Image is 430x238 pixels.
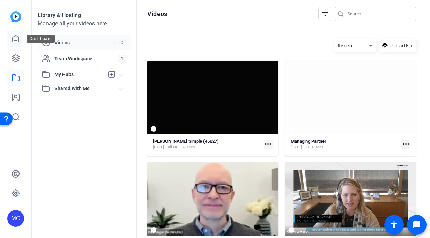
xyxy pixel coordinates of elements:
[413,221,421,229] mat-icon: message
[291,139,399,150] a: Managing Partner[DATE]HD - 6 secs
[166,144,195,150] span: Full HD - 57 secs
[147,10,167,18] h1: Videos
[38,67,131,81] mat-expansion-panel-header: My Hubs
[390,221,398,229] mat-icon: accessibility
[153,139,261,150] a: [PERSON_NAME] Simple (45827)[DATE]Full HD - 57 secs
[153,139,219,144] strong: [PERSON_NAME] Simple (45827)
[7,210,24,227] div: MC
[115,39,126,46] span: 50
[291,144,302,150] span: [DATE]
[118,55,126,62] span: 1
[291,139,326,144] strong: Managing Partner
[54,85,119,92] span: Shared With Me
[54,55,118,62] span: Team Workspace
[321,10,329,18] mat-icon: filter_list
[348,10,410,18] input: Search
[38,81,131,95] mat-expansion-panel-header: Shared With Me
[54,39,115,46] span: Videos
[38,11,131,20] div: Library & Hosting
[379,39,416,52] button: Upload File
[304,144,324,150] span: HD - 6 secs
[264,140,273,149] mat-icon: more_horiz
[54,71,104,78] span: My Hubs
[27,35,55,43] div: Dashboard
[10,11,21,22] img: blue-gradient.svg
[338,43,354,49] span: Recent
[38,20,131,28] div: Manage all your videos here
[390,42,413,50] span: Upload File
[153,144,164,150] span: [DATE]
[401,140,410,149] mat-icon: more_horiz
